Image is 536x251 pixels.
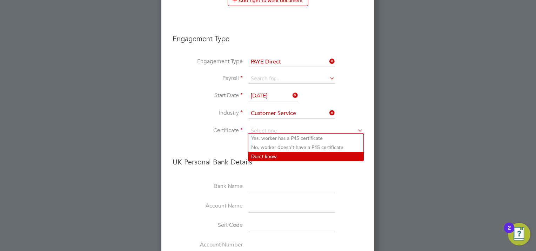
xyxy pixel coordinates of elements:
[248,152,363,161] li: Don't know
[173,58,243,65] label: Engagement Type
[248,91,298,101] input: Select one
[173,183,243,190] label: Bank Name
[248,108,335,119] input: Search for...
[173,27,363,43] h3: Engagement Type
[248,74,335,84] input: Search for...
[248,134,363,143] li: Yes, worker has a P45 certificate
[248,57,335,67] input: Select one
[173,202,243,210] label: Account Name
[508,223,530,245] button: Open Resource Center, 2 new notifications
[508,228,511,237] div: 2
[173,127,243,134] label: Certificate
[248,143,363,152] li: No, worker doesn't have a P45 certificate
[173,222,243,229] label: Sort Code
[173,150,363,167] h3: UK Personal Bank Details
[173,92,243,99] label: Start Date
[173,75,243,82] label: Payroll
[173,109,243,117] label: Industry
[248,126,363,136] input: Select one
[173,241,243,249] label: Account Number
